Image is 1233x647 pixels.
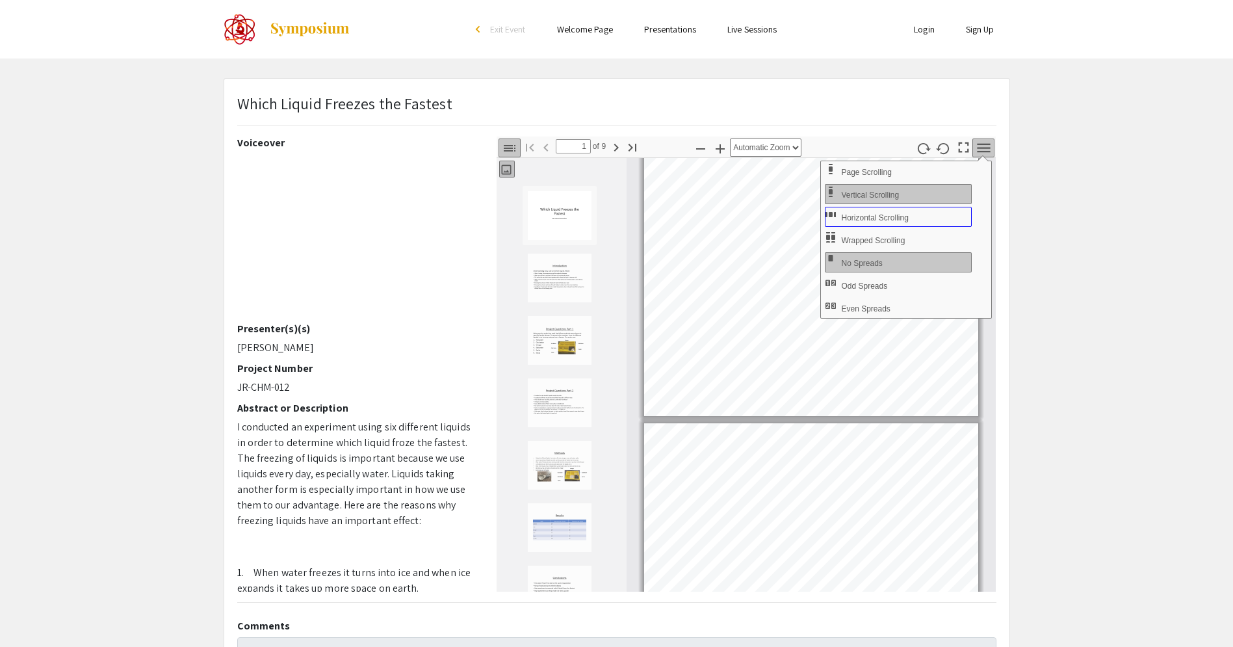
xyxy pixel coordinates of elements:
[237,620,996,632] h2: Comments
[914,23,935,35] a: Login
[224,13,256,46] img: The 2022 CoorsTek Denver Metro Regional Science and Engineering Fair
[841,282,890,291] span: Odd Spreads
[237,323,477,335] h2: Presenter(s)(s)
[825,207,972,227] button: Horizontal Scrolling
[638,152,984,422] div: Page 1
[557,23,613,35] a: Welcome Page
[841,236,907,245] span: Wrapped Scrolling
[841,191,902,200] span: Vertical Scrolling
[519,137,541,156] button: Go to First Page
[841,259,885,268] span: No Spreads
[476,25,484,33] div: arrow_back_ios
[224,13,350,46] a: The 2022 CoorsTek Denver Metro Regional Science and Engineering Fair
[644,23,696,35] a: Presentations
[727,23,777,35] a: Live Sessions
[237,340,477,356] p: [PERSON_NAME]
[237,362,477,375] h2: Project Number
[621,137,643,156] button: Go to Last Page
[535,137,557,156] button: Previous Page
[527,565,592,615] img: Thumbnail of Page 7
[690,139,712,157] button: Zoom Out
[709,139,731,157] button: Zoom In
[237,419,477,529] p: I conducted an experiment using six different liquids in order to determine which liquid froze th...
[527,503,592,553] img: Thumbnail of Page 6
[966,23,994,35] a: Sign Up
[841,213,911,222] span: Horizontal Scrolling
[841,168,894,177] span: Use Page Scrolling
[527,378,592,428] img: Thumbnail of Page 4
[825,184,972,204] button: Vertical Scrolling
[825,252,972,272] button: No Spreads
[237,565,477,596] p: 1. When water freezes it turns into ice and when ice expands it takes up more space on earth.
[825,298,972,318] button: Even Spreads
[952,137,974,155] button: Switch to Presentation Mode
[10,588,55,637] iframe: Chat
[730,139,801,157] select: Zoom
[499,139,521,157] button: Toggle Sidebar
[499,161,515,178] button: Show Thumbnails
[527,440,592,490] img: Thumbnail of Page 5
[490,23,526,35] span: Exit Event
[591,139,606,153] span: of 9
[556,139,591,153] input: Page
[269,21,350,37] img: Symposium by ForagerOne
[605,137,627,156] button: Next Page
[932,139,954,157] button: Rotate Counterclockwise
[237,402,477,414] h2: Abstract or Description
[912,139,934,157] button: Rotate Clockwise
[841,304,892,313] span: Even Spreads
[527,253,592,303] img: Thumbnail of Page 2
[527,191,592,241] img: Thumbnail of Page 1
[237,380,477,395] p: JR-CHM-012
[825,161,972,181] button: Page Scrolling
[237,92,452,115] p: Which Liquid Freezes the Fastest
[825,230,972,250] button: Wrapped Scrolling
[527,315,592,365] img: Thumbnail of Page 3
[972,139,994,157] button: Tools
[237,137,477,149] h2: Voiceover
[825,275,972,295] button: Odd Spreads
